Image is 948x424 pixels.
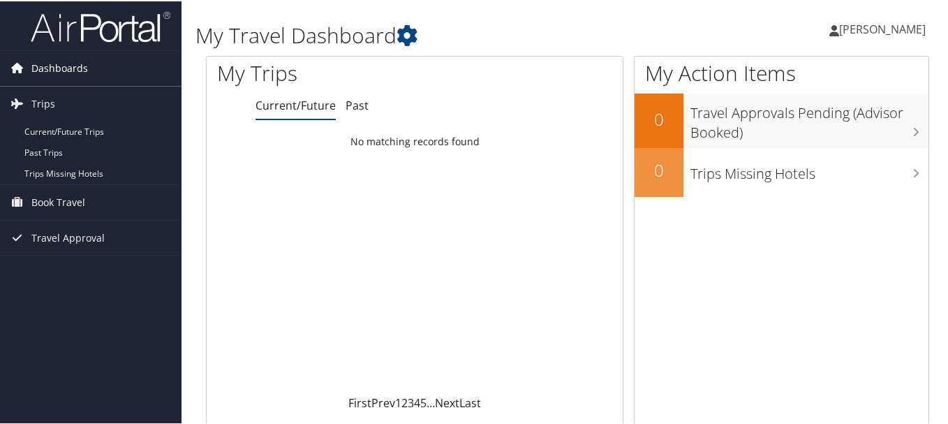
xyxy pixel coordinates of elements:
span: … [427,394,435,409]
h2: 0 [635,106,683,130]
a: [PERSON_NAME] [829,7,940,49]
a: Prev [371,394,395,409]
span: Travel Approval [31,219,105,254]
h1: My Action Items [635,57,928,87]
span: Book Travel [31,184,85,219]
a: 4 [414,394,420,409]
span: Dashboards [31,50,88,85]
a: 0Travel Approvals Pending (Advisor Booked) [635,92,928,146]
a: Last [459,394,481,409]
a: First [348,394,371,409]
a: 2 [401,394,408,409]
a: Current/Future [255,96,336,112]
h1: My Trips [217,57,439,87]
a: 3 [408,394,414,409]
h3: Trips Missing Hotels [690,156,928,182]
a: 1 [395,394,401,409]
span: Trips [31,85,55,120]
a: 5 [420,394,427,409]
a: Past [346,96,369,112]
h1: My Travel Dashboard [195,20,692,49]
span: [PERSON_NAME] [839,20,926,36]
a: 0Trips Missing Hotels [635,147,928,196]
a: Next [435,394,459,409]
h3: Travel Approvals Pending (Advisor Booked) [690,95,928,141]
h2: 0 [635,157,683,181]
td: No matching records found [207,128,623,153]
img: airportal-logo.png [31,9,170,42]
